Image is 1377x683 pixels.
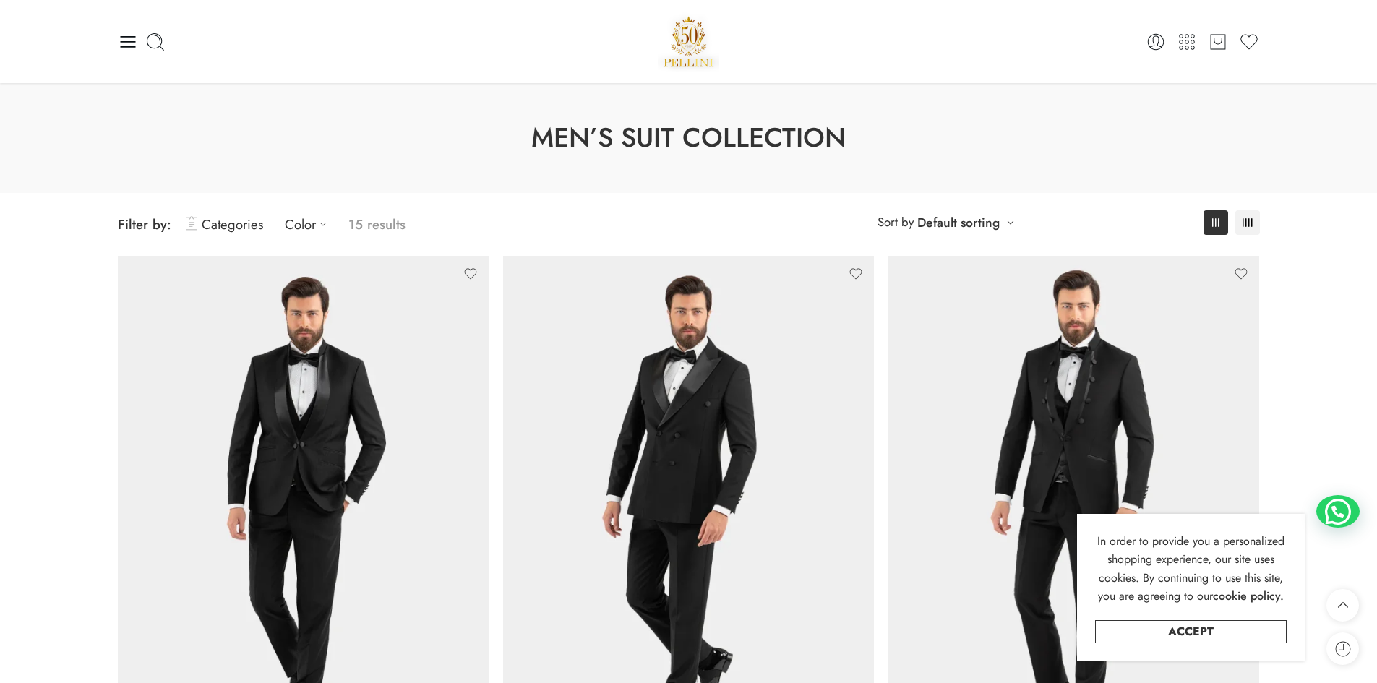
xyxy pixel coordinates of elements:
span: Sort by [878,210,914,234]
img: Pellini [658,11,720,72]
a: Pellini - [658,11,720,72]
span: In order to provide you a personalized shopping experience, our site uses cookies. By continuing ... [1097,533,1284,605]
p: 15 results [348,207,406,241]
a: Cart [1208,32,1228,52]
a: Wishlist [1239,32,1259,52]
a: Categories [186,207,263,241]
span: Filter by: [118,215,171,234]
a: Default sorting [917,212,1000,233]
h1: Men’s Suit Collection [36,119,1341,157]
a: cookie policy. [1213,587,1284,606]
a: Login / Register [1146,32,1166,52]
a: Color [285,207,334,241]
a: Accept [1095,620,1287,643]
